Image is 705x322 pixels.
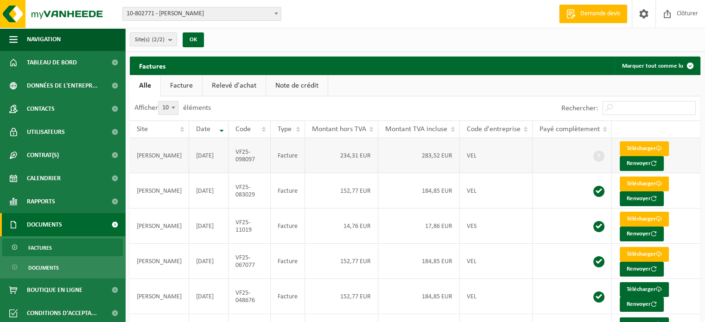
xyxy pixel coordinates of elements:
td: 184,85 EUR [378,173,459,208]
span: Contrat(s) [27,144,59,167]
td: VF25-067077 [229,244,271,279]
td: 283,52 EUR [378,138,459,173]
td: [DATE] [189,138,229,173]
a: Relevé d'achat [203,75,266,96]
a: Télécharger [620,247,669,262]
span: Contacts [27,97,55,120]
span: Factures [28,239,52,257]
td: [PERSON_NAME] [130,208,189,244]
td: 17,86 EUR [378,208,459,244]
span: Utilisateurs [27,120,65,144]
span: 10-802771 - PEETERS CEDRIC - BONCELLES [123,7,281,20]
a: Note de crédit [266,75,328,96]
td: VES [460,208,533,244]
button: Site(s)(2/2) [130,32,177,46]
td: 152,77 EUR [305,279,379,314]
a: Alle [130,75,160,96]
a: Télécharger [620,212,669,227]
button: Renvoyer [620,262,664,277]
a: Télécharger [620,141,669,156]
span: Site [137,126,148,133]
td: 184,85 EUR [378,279,459,314]
td: Facture [271,138,305,173]
span: Type [278,126,292,133]
a: Télécharger [620,282,669,297]
td: Facture [271,244,305,279]
td: 234,31 EUR [305,138,379,173]
a: Télécharger [620,177,669,191]
a: Factures [2,239,123,256]
a: Documents [2,259,123,276]
span: 10-802771 - PEETERS CEDRIC - BONCELLES [122,7,281,21]
span: Documents [28,259,59,277]
td: [DATE] [189,279,229,314]
td: Facture [271,208,305,244]
button: Renvoyer [620,227,664,241]
a: Demande devis [559,5,627,23]
td: [DATE] [189,208,229,244]
td: VEL [460,173,533,208]
td: VF25-048676 [229,279,271,314]
td: [PERSON_NAME] [130,173,189,208]
td: 152,77 EUR [305,244,379,279]
span: 10 [159,101,178,114]
td: 184,85 EUR [378,244,459,279]
td: [PERSON_NAME] [130,279,189,314]
td: 152,77 EUR [305,173,379,208]
span: Date [196,126,210,133]
span: Code [235,126,251,133]
td: Facture [271,279,305,314]
td: 14,76 EUR [305,208,379,244]
td: VF25-083029 [229,173,271,208]
td: VEL [460,244,533,279]
span: Navigation [27,28,61,51]
td: Facture [271,173,305,208]
td: VF25-098097 [229,138,271,173]
td: [PERSON_NAME] [130,244,189,279]
td: [PERSON_NAME] [130,138,189,173]
td: [DATE] [189,173,229,208]
label: Afficher éléments [134,104,211,112]
button: Renvoyer [620,156,664,171]
td: [DATE] [189,244,229,279]
a: Facture [161,75,202,96]
span: Montant TVA incluse [385,126,447,133]
button: Renvoyer [620,297,664,312]
span: Tableau de bord [27,51,77,74]
span: Site(s) [135,33,165,47]
span: Rapports [27,190,55,213]
button: Marquer tout comme lu [615,57,699,75]
td: VEL [460,138,533,173]
span: Payé complètement [540,126,600,133]
h2: Factures [130,57,175,75]
count: (2/2) [152,37,165,43]
span: Documents [27,213,62,236]
span: Calendrier [27,167,61,190]
button: Renvoyer [620,191,664,206]
span: Boutique en ligne [27,278,83,302]
td: VF25-11019 [229,208,271,244]
span: Montant hors TVA [312,126,366,133]
span: Demande devis [578,9,622,19]
label: Rechercher: [561,105,598,112]
span: 10 [158,101,178,115]
span: Données de l'entrepr... [27,74,98,97]
td: VEL [460,279,533,314]
button: OK [183,32,204,47]
span: Code d'entreprise [467,126,521,133]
